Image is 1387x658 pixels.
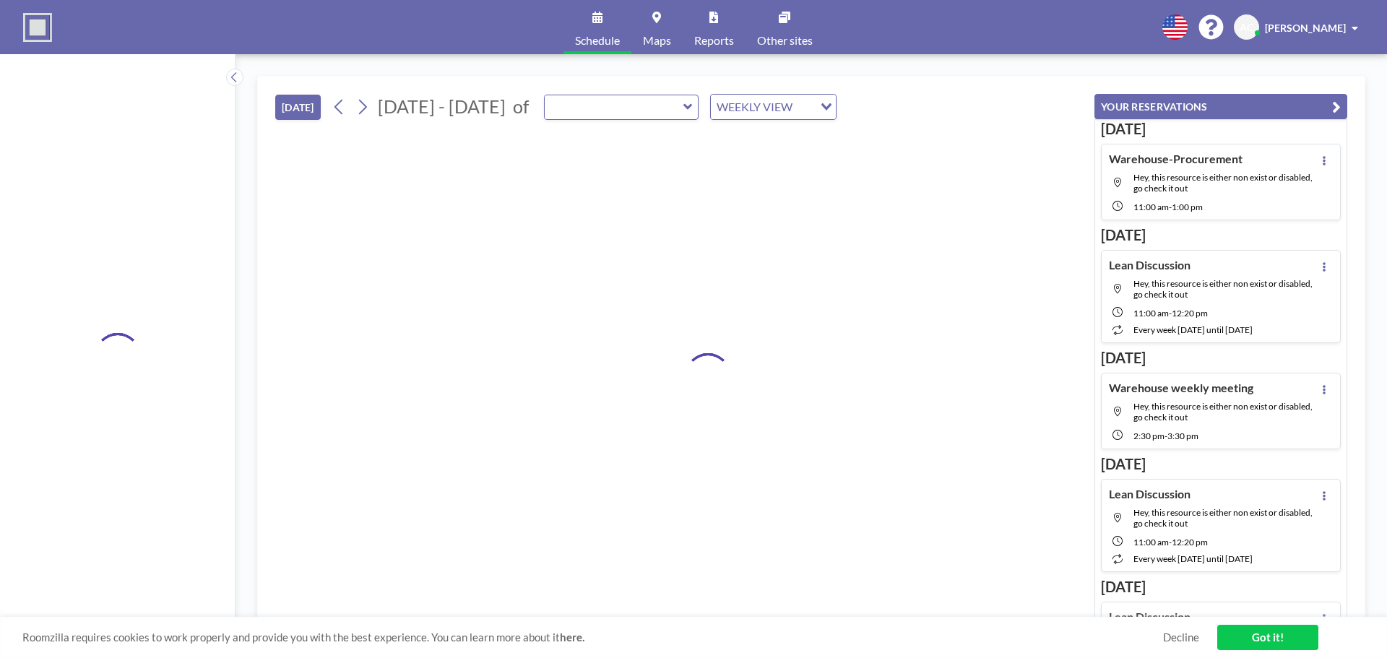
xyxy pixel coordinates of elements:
[1133,553,1253,564] span: every week [DATE] until [DATE]
[513,95,529,118] span: of
[1101,120,1341,138] h3: [DATE]
[1169,202,1172,212] span: -
[1240,21,1253,34] span: AC
[1163,631,1199,644] a: Decline
[1133,430,1165,441] span: 2:30 PM
[275,95,321,120] button: [DATE]
[1109,381,1253,395] h4: Warehouse weekly meeting
[1217,625,1318,650] a: Got it!
[1109,487,1191,501] h4: Lean Discussion
[1133,537,1169,547] span: 11:00 AM
[757,35,813,46] span: Other sites
[694,35,734,46] span: Reports
[1133,308,1169,319] span: 11:00 AM
[1133,278,1313,300] span: Hey, this resource is either non exist or disabled, go check it out
[797,98,812,116] input: Search for option
[711,95,836,119] div: Search for option
[23,13,52,42] img: organization-logo
[1165,430,1167,441] span: -
[1133,324,1253,335] span: every week [DATE] until [DATE]
[1101,349,1341,367] h3: [DATE]
[1133,401,1313,423] span: Hey, this resource is either non exist or disabled, go check it out
[378,95,506,117] span: [DATE] - [DATE]
[1172,537,1208,547] span: 12:20 PM
[1169,537,1172,547] span: -
[1133,172,1313,194] span: Hey, this resource is either non exist or disabled, go check it out
[643,35,671,46] span: Maps
[1101,455,1341,473] h3: [DATE]
[1133,202,1169,212] span: 11:00 AM
[575,35,620,46] span: Schedule
[1265,22,1346,34] span: [PERSON_NAME]
[1101,578,1341,596] h3: [DATE]
[1172,202,1203,212] span: 1:00 PM
[560,631,584,644] a: here.
[1109,610,1191,624] h4: Lean Discussion
[1109,258,1191,272] h4: Lean Discussion
[714,98,795,116] span: WEEKLY VIEW
[22,631,1163,644] span: Roomzilla requires cookies to work properly and provide you with the best experience. You can lea...
[1169,308,1172,319] span: -
[1172,308,1208,319] span: 12:20 PM
[1133,507,1313,529] span: Hey, this resource is either non exist or disabled, go check it out
[1101,226,1341,244] h3: [DATE]
[1167,430,1198,441] span: 3:30 PM
[1094,94,1347,119] button: YOUR RESERVATIONS
[1109,152,1243,166] h4: Warehouse-Procurement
